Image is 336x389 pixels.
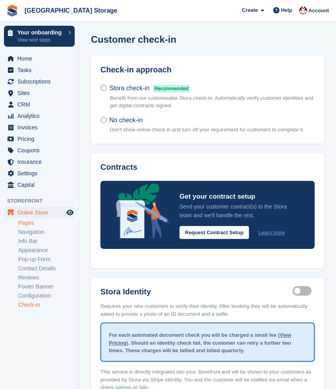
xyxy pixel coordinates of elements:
[110,126,304,134] p: Don't show online check in and turn off your requirement for customers to complete it.
[179,191,299,202] p: Get your contract setup
[179,202,299,220] p: Send your customer contract(s) to the Stora team and we'll handle the rest.
[4,87,75,99] a: menu
[17,53,65,64] span: Home
[4,145,75,156] a: menu
[293,290,315,292] label: Identity proof enabled
[4,207,75,218] a: menu
[18,283,75,290] a: Footer Banner
[65,208,75,217] a: Preview store
[116,184,170,238] img: integrated-contracts-announcement-icon-4bcc16208f3049d2eff6d38435ce2bd7c70663ee5dfbe56b0d99acac82...
[17,179,65,190] span: Capital
[308,7,329,15] span: Account
[179,226,249,239] button: Request Contract Setup
[91,34,176,45] h1: Customer check-in
[109,117,142,123] span: No check-in
[17,76,65,87] span: Subscriptions
[21,4,121,17] a: [GEOGRAPHIC_DATA] Storage
[17,133,65,144] span: Pricing
[17,87,65,99] span: Sites
[100,298,315,318] p: Requires your new customers to verify their identity. After booking they will be automatically as...
[17,145,65,156] span: Coupons
[4,168,75,179] a: menu
[109,332,291,346] a: View Pricing
[4,133,75,144] a: menu
[110,94,315,110] p: Benefit from our customisable Stora check-in. Automatically verify customer identities and get di...
[109,85,149,91] span: Stora check-in
[17,110,65,121] span: Analytics
[4,110,75,121] a: menu
[17,156,65,167] span: Insurance
[17,207,65,218] span: Online Store
[4,156,75,167] a: menu
[100,117,107,123] input: No check-in Don't show online check in and turn off your requirement for customers to complete it.
[18,274,75,281] a: Reviews
[18,292,75,300] a: Configuration
[18,228,75,236] a: Navigation
[100,287,293,296] label: Stora Identity
[100,85,107,91] input: Stora check-inRecommended Benefit from our customisable Stora check-in. Automatically verify cust...
[299,6,307,14] img: Andrew Lacey
[281,6,292,14] span: Help
[18,256,75,263] a: Pop-up Form
[4,179,75,190] a: menu
[4,76,75,87] a: menu
[242,6,258,14] span: Create
[7,197,79,205] span: Storefront
[4,122,75,133] a: menu
[153,85,190,93] span: Recommended
[17,36,64,44] p: View next steps
[18,219,75,227] a: Pages
[100,163,315,172] h3: Contracts
[18,247,75,254] a: Appearance
[4,53,75,64] a: menu
[17,168,65,179] span: Settings
[17,122,65,133] span: Invoices
[18,265,75,272] a: Contact Details
[100,65,315,74] h2: Check-in approach
[17,65,65,76] span: Tasks
[4,65,75,76] a: menu
[259,229,285,237] a: Learn more
[18,237,75,245] a: Info Bar
[4,26,75,47] a: Your onboarding View next steps
[4,99,75,110] a: menu
[101,325,314,361] div: For each automated document check you will be charged a small fee ( ). Should an identity check f...
[6,5,18,17] img: stora-icon-8386f47178a22dfd0bd8f6a31ec36ba5ce8667c1dd55bd0f319d3a0aa187defe.svg
[17,30,64,35] p: Your onboarding
[18,301,75,309] a: Check-in
[17,99,65,110] span: CRM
